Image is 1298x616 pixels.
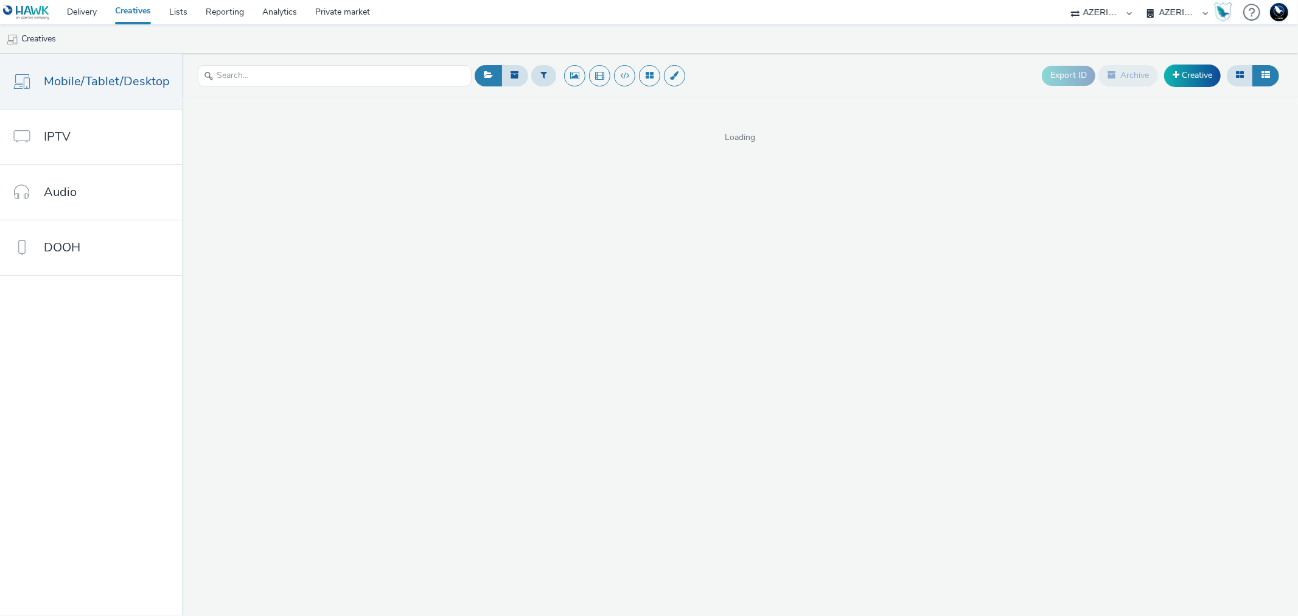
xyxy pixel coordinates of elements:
img: Hawk Academy [1214,2,1232,22]
span: DOOH [44,239,80,256]
a: Creative [1164,65,1221,86]
img: undefined Logo [3,5,50,20]
span: Mobile/Tablet/Desktop [44,72,170,90]
a: Hawk Academy [1214,2,1237,22]
input: Search... [198,65,472,86]
span: IPTV [44,128,71,145]
button: Grid [1227,65,1253,86]
span: Audio [44,183,77,201]
button: Export ID [1042,66,1095,85]
button: Archive [1098,65,1158,86]
span: Loading [182,131,1298,144]
img: mobile [6,33,18,46]
button: Table [1252,65,1279,86]
img: Support Hawk [1270,3,1288,21]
